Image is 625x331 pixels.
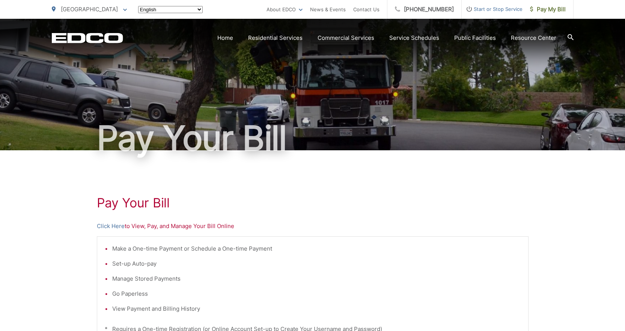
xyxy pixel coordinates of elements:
[217,33,233,42] a: Home
[97,222,125,231] a: Click Here
[112,244,521,253] li: Make a One-time Payment or Schedule a One-time Payment
[511,33,556,42] a: Resource Center
[112,259,521,268] li: Set-up Auto-pay
[97,195,529,210] h1: Pay Your Bill
[318,33,374,42] a: Commercial Services
[353,5,380,14] a: Contact Us
[52,119,574,157] h1: Pay Your Bill
[61,6,118,13] span: [GEOGRAPHIC_DATA]
[530,5,566,14] span: Pay My Bill
[97,222,529,231] p: to View, Pay, and Manage Your Bill Online
[52,33,123,43] a: EDCD logo. Return to the homepage.
[112,289,521,298] li: Go Paperless
[389,33,439,42] a: Service Schedules
[248,33,303,42] a: Residential Services
[138,6,203,13] select: Select a language
[454,33,496,42] a: Public Facilities
[112,274,521,283] li: Manage Stored Payments
[112,304,521,313] li: View Payment and Billing History
[267,5,303,14] a: About EDCO
[310,5,346,14] a: News & Events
